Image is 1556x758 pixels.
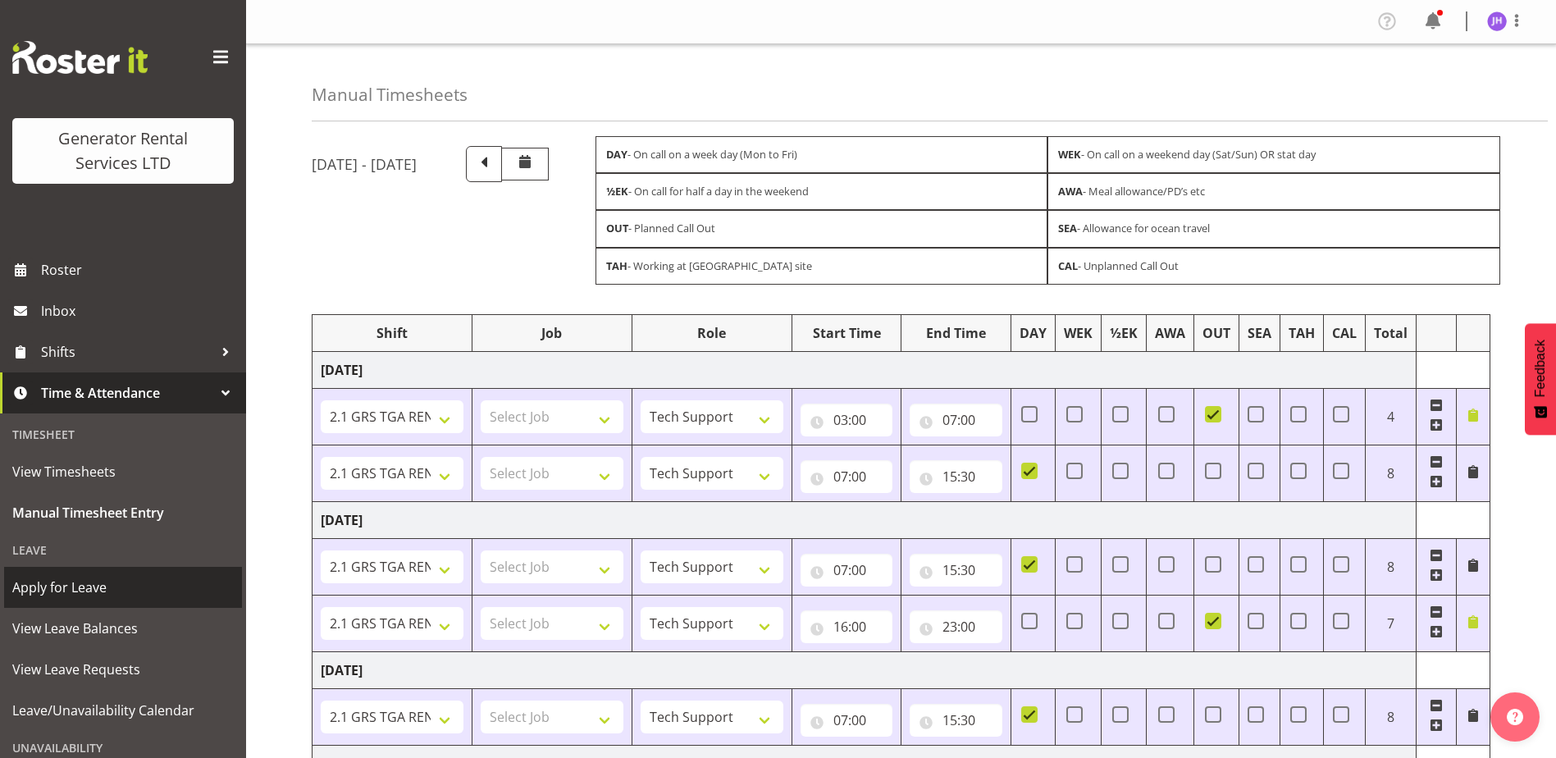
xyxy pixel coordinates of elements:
strong: TAH [606,258,627,273]
div: - On call on a weekend day (Sat/Sun) OR stat day [1047,136,1500,173]
input: Click to select... [801,610,892,643]
td: [DATE] [313,501,1417,538]
div: ½EK [1110,323,1138,343]
span: Leave/Unavailability Calendar [12,698,234,723]
span: Roster [41,258,238,282]
div: OUT [1202,323,1230,343]
div: SEA [1248,323,1271,343]
a: Apply for Leave [4,567,242,608]
input: Click to select... [910,704,1002,737]
td: [DATE] [313,651,1417,688]
div: - Unplanned Call Out [1047,248,1500,285]
div: Total [1374,323,1408,343]
button: Feedback - Show survey [1525,323,1556,435]
input: Click to select... [801,554,892,587]
div: End Time [910,323,1002,343]
div: - Allowance for ocean travel [1047,210,1500,247]
strong: SEA [1058,221,1077,235]
div: - On call for half a day in the weekend [595,173,1048,210]
span: View Leave Requests [12,657,234,682]
span: View Leave Balances [12,616,234,641]
img: james-hilhorst5206.jpg [1487,11,1507,31]
a: View Leave Balances [4,608,242,649]
span: Manual Timesheet Entry [12,500,234,525]
h4: Manual Timesheets [312,85,468,104]
div: Start Time [801,323,892,343]
strong: DAY [606,147,627,162]
div: WEK [1064,323,1093,343]
strong: CAL [1058,258,1078,273]
td: 8 [1365,538,1416,595]
input: Click to select... [910,610,1002,643]
input: Click to select... [910,554,1002,587]
td: [DATE] [313,351,1417,388]
strong: OUT [606,221,628,235]
a: View Leave Requests [4,649,242,690]
span: Apply for Leave [12,575,234,600]
span: Shifts [41,340,213,364]
strong: ½EK [606,184,628,199]
span: View Timesheets [12,459,234,484]
strong: AWA [1058,184,1083,199]
img: Rosterit website logo [12,41,148,74]
span: Feedback [1533,340,1548,397]
input: Click to select... [801,704,892,737]
div: Shift [321,323,463,343]
div: Leave [4,533,242,567]
h5: [DATE] - [DATE] [312,155,417,173]
input: Click to select... [801,404,892,436]
td: 7 [1365,595,1416,651]
div: CAL [1332,323,1357,343]
input: Click to select... [910,404,1002,436]
div: Timesheet [4,418,242,451]
div: Job [481,323,623,343]
a: Leave/Unavailability Calendar [4,690,242,731]
div: TAH [1289,323,1315,343]
td: 4 [1365,388,1416,445]
div: Role [641,323,783,343]
input: Click to select... [801,460,892,493]
td: 8 [1365,445,1416,501]
a: Manual Timesheet Entry [4,492,242,533]
a: View Timesheets [4,451,242,492]
div: - Working at [GEOGRAPHIC_DATA] site [595,248,1048,285]
span: Time & Attendance [41,381,213,405]
span: Inbox [41,299,238,323]
div: Generator Rental Services LTD [29,126,217,176]
div: - Planned Call Out [595,210,1048,247]
img: help-xxl-2.png [1507,709,1523,725]
div: - On call on a week day (Mon to Fri) [595,136,1048,173]
div: AWA [1155,323,1185,343]
div: DAY [1020,323,1047,343]
strong: WEK [1058,147,1081,162]
td: 8 [1365,688,1416,745]
input: Click to select... [910,460,1002,493]
div: - Meal allowance/PD’s etc [1047,173,1500,210]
